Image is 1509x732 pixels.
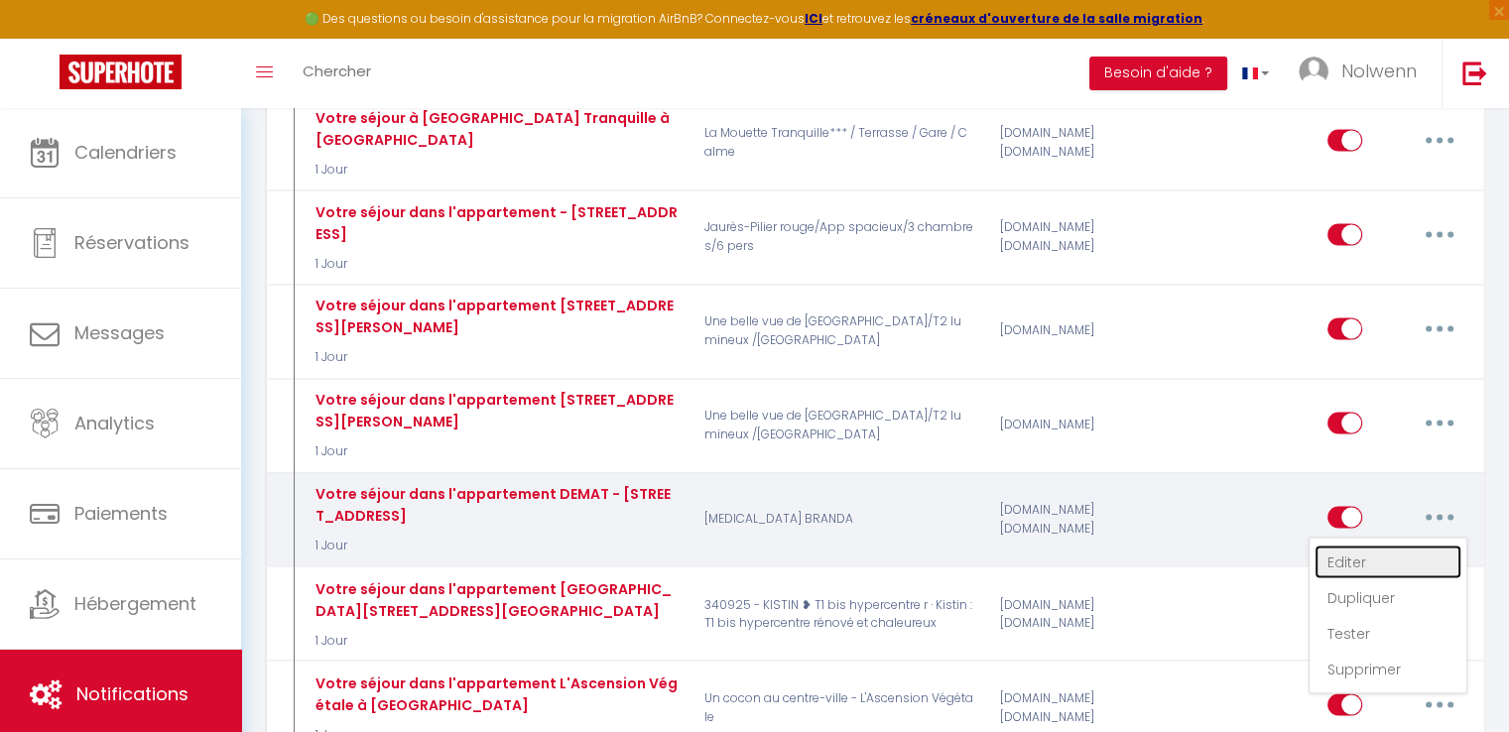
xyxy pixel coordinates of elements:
a: créneaux d'ouverture de la salle migration [911,10,1202,27]
p: 340925 - KISTIN ❥ T1 bis hypercentre r · Kistin : T1 bis hypercentre rénové et chaleureux [692,577,987,650]
p: Jaurès-Pilier rouge/App spacieux/3 chambres/6 pers [692,201,987,274]
div: Votre séjour dans l'appartement [STREET_ADDRESS][PERSON_NAME] [311,295,679,338]
span: Calendriers [74,140,177,165]
div: [DOMAIN_NAME] [987,389,1185,461]
div: [DOMAIN_NAME] [DOMAIN_NAME] [987,577,1185,650]
p: Une belle vue de [GEOGRAPHIC_DATA]/T2 lumineux /[GEOGRAPHIC_DATA] [692,389,987,461]
a: Dupliquer [1315,580,1461,614]
img: ... [1299,57,1328,86]
div: [DOMAIN_NAME] [DOMAIN_NAME] [987,201,1185,274]
span: Messages [74,320,165,345]
span: Notifications [76,681,189,706]
div: Votre séjour dans l'appartement [GEOGRAPHIC_DATA][STREET_ADDRESS][GEOGRAPHIC_DATA] [311,577,679,621]
p: [MEDICAL_DATA] BRANDA [692,483,987,555]
p: Une belle vue de [GEOGRAPHIC_DATA]/T2 lumineux /[GEOGRAPHIC_DATA] [692,295,987,367]
p: 1 Jour [311,348,679,367]
a: ... Nolwenn [1284,39,1442,108]
span: Paiements [74,501,168,526]
p: 1 Jour [311,631,679,650]
button: Besoin d'aide ? [1089,57,1227,90]
div: Votre séjour dans l'appartement - [STREET_ADDRESS] [311,201,679,245]
button: Ouvrir le widget de chat LiveChat [16,8,75,67]
span: Analytics [74,411,155,435]
div: Votre séjour à [GEOGRAPHIC_DATA] Tranquille à [GEOGRAPHIC_DATA] [311,107,679,151]
p: 1 Jour [311,161,679,180]
a: Supprimer [1315,652,1461,685]
img: logout [1462,61,1487,85]
a: ICI [805,10,822,27]
div: [DOMAIN_NAME] [DOMAIN_NAME] [987,483,1185,555]
a: Tester [1315,616,1461,650]
p: La Mouette Tranquille*** / Terrasse / Gare / Calme [692,107,987,180]
div: Votre séjour dans l'appartement L'Ascension Végétale à [GEOGRAPHIC_DATA] [311,671,679,715]
a: Chercher [288,39,386,108]
p: 1 Jour [311,255,679,274]
div: Votre séjour dans l'appartement DEMAT - [STREET_ADDRESS] [311,483,679,527]
span: Hébergement [74,591,196,616]
span: Nolwenn [1341,59,1417,83]
div: Votre séjour dans l'appartement [STREET_ADDRESS][PERSON_NAME] [311,389,679,432]
p: 1 Jour [311,537,679,555]
span: Chercher [303,61,371,81]
p: 1 Jour [311,442,679,461]
div: [DOMAIN_NAME] [987,295,1185,367]
div: [DOMAIN_NAME] [DOMAIN_NAME] [987,107,1185,180]
span: Réservations [74,230,189,255]
a: Editer [1315,545,1461,578]
img: Super Booking [60,55,182,89]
